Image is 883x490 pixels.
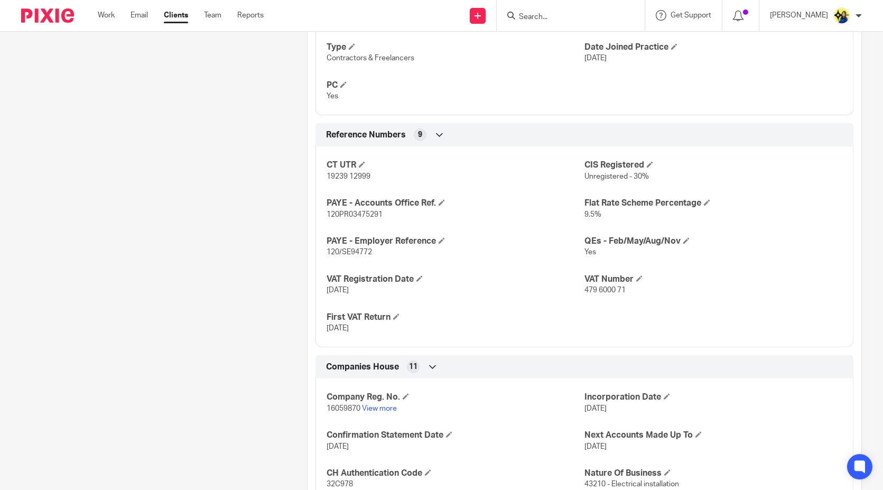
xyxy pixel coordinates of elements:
[418,130,422,140] span: 9
[584,468,842,479] h4: Nature Of Business
[770,10,828,21] p: [PERSON_NAME]
[131,10,148,21] a: Email
[327,325,349,332] span: [DATE]
[584,274,842,285] h4: VAT Number
[584,198,842,209] h4: Flat Rate Scheme Percentage
[584,286,626,294] span: 479 6000 71
[327,248,372,256] span: 120/SE94772
[327,443,349,450] span: [DATE]
[21,8,74,23] img: Pixie
[327,392,584,403] h4: Company Reg. No.
[584,160,842,171] h4: CIS Registered
[327,54,414,62] span: Contractors & Freelancers
[164,10,188,21] a: Clients
[327,480,353,488] span: 32C978
[584,236,842,247] h4: QEs - Feb/May/Aug/Nov
[584,430,842,441] h4: Next Accounts Made Up To
[327,93,338,100] span: Yes
[584,211,601,218] span: 9.5%
[584,173,649,180] span: Unregistered - 30%
[362,405,397,412] a: View more
[327,274,584,285] h4: VAT Registration Date
[327,286,349,294] span: [DATE]
[327,211,383,218] span: 120PR03475291
[409,362,417,372] span: 11
[237,10,264,21] a: Reports
[98,10,115,21] a: Work
[584,54,607,62] span: [DATE]
[327,468,584,479] h4: CH Authentication Code
[327,405,360,412] span: 16059870
[327,430,584,441] h4: Confirmation Statement Date
[327,160,584,171] h4: CT UTR
[326,362,399,373] span: Companies House
[327,42,584,53] h4: Type
[584,42,842,53] h4: Date Joined Practice
[584,405,607,412] span: [DATE]
[327,173,370,180] span: 19239 12999
[518,13,613,22] input: Search
[327,80,584,91] h4: PC
[327,198,584,209] h4: PAYE - Accounts Office Ref.
[327,312,584,323] h4: First VAT Return
[204,10,221,21] a: Team
[584,443,607,450] span: [DATE]
[584,392,842,403] h4: Incorporation Date
[327,236,584,247] h4: PAYE - Employer Reference
[671,12,711,19] span: Get Support
[326,130,406,141] span: Reference Numbers
[584,480,679,488] span: 43210 - Electrical installation
[833,7,850,24] img: Bobo-Starbridge%201.jpg
[584,248,596,256] span: Yes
